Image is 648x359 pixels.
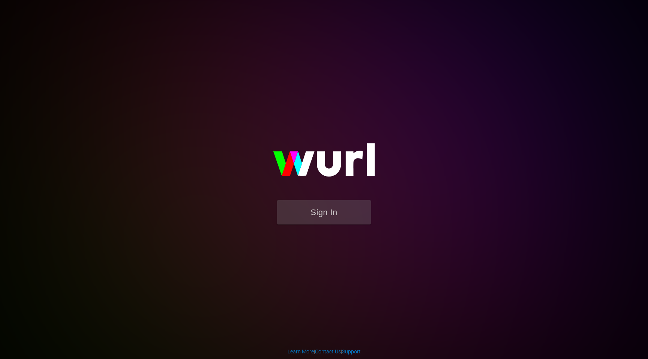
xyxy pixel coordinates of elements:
button: Sign In [277,200,371,224]
a: Contact Us [315,349,341,355]
a: Support [342,349,361,355]
img: wurl-logo-on-black-223613ac3d8ba8fe6dc639794a292ebdb59501304c7dfd60c99c58986ef67473.svg [249,127,399,200]
div: | | [288,348,361,355]
a: Learn More [288,349,314,355]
